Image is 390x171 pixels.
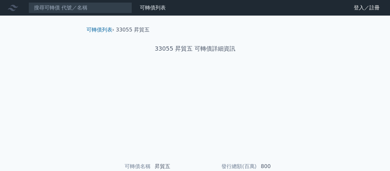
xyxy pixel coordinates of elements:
input: 搜尋可轉債 代號／名稱 [28,2,132,13]
li: › [86,26,114,34]
h1: 33055 昇貿五 可轉債詳細資訊 [81,44,309,53]
td: 發行總額(百萬) [195,162,257,171]
td: 昇貿五 [151,162,195,171]
a: 登入／註冊 [349,3,385,13]
a: 可轉債列表 [86,27,112,33]
td: 800 [257,162,301,171]
li: 33055 昇貿五 [116,26,150,34]
a: 可轉債列表 [140,5,166,11]
td: 可轉債名稱 [89,162,151,171]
